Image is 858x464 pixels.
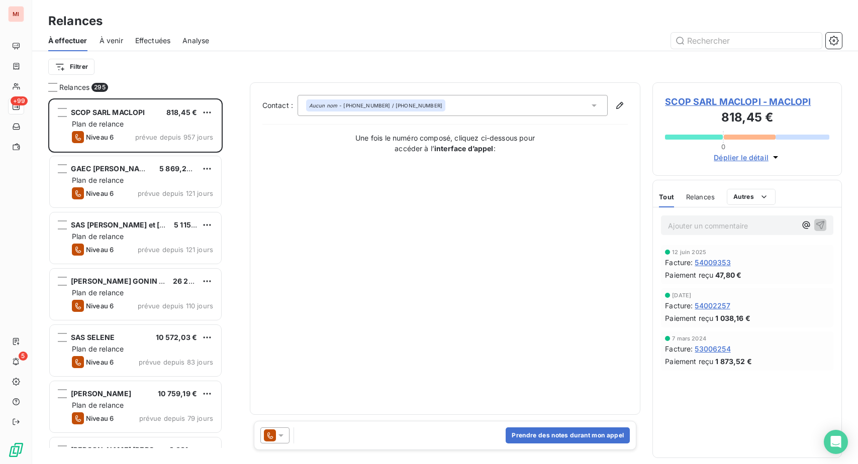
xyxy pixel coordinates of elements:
[672,335,706,341] span: 7 mars 2024
[8,442,24,458] img: Logo LeanPay
[695,257,730,268] span: 54009353
[72,288,124,297] span: Plan de relance
[71,445,193,454] span: [PERSON_NAME] [PERSON_NAME]
[86,414,114,422] span: Niveau 6
[345,133,546,154] p: Une fois le numéro composé, cliquez ci-dessous pour accéder à l’ :
[86,302,114,310] span: Niveau 6
[665,257,693,268] span: Facture :
[714,152,769,163] span: Déplier le détail
[86,358,114,366] span: Niveau 6
[11,96,28,105] span: +99
[309,102,337,109] em: Aucun nom
[91,83,108,92] span: 295
[665,108,829,129] h3: 818,45 €
[71,108,145,117] span: SCOP SARL MACLOPI
[715,270,741,280] span: 47,80 €
[72,176,124,184] span: Plan de relance
[138,246,213,254] span: prévue depuis 121 jours
[72,232,124,241] span: Plan de relance
[19,352,28,361] span: 5
[159,164,198,173] span: 5 869,20 €
[100,36,123,46] span: À venir
[135,133,213,141] span: prévue depuis 957 jours
[8,6,24,22] div: MI
[86,133,114,141] span: Niveau 6
[71,220,217,229] span: SAS [PERSON_NAME] et [PERSON_NAME]
[434,144,494,153] strong: interface d’appel
[139,414,213,422] span: prévue depuis 79 jours
[72,401,124,409] span: Plan de relance
[71,333,115,341] span: SAS SELENE
[506,427,630,443] button: Prendre des notes durant mon appel
[671,33,822,49] input: Rechercher
[174,220,210,229] span: 5 115,08 €
[711,152,784,163] button: Déplier le détail
[48,36,87,46] span: À effectuer
[8,98,24,114] a: +99
[139,358,213,366] span: prévue depuis 83 jours
[665,343,693,354] span: Facture :
[665,300,693,311] span: Facture :
[182,36,209,46] span: Analyse
[71,164,153,173] span: GAEC [PERSON_NAME]
[672,249,706,255] span: 12 juin 2025
[48,59,94,75] button: Filtrer
[86,246,114,254] span: Niveau 6
[665,270,713,280] span: Paiement reçu
[727,189,776,205] button: Autres
[173,277,216,285] span: 26 255,42 €
[715,313,750,323] span: 1 038,16 €
[138,189,213,197] span: prévue depuis 121 jours
[48,12,103,30] h3: Relances
[86,189,114,197] span: Niveau 6
[686,193,715,201] span: Relances
[695,343,730,354] span: 53006254
[169,445,207,454] span: 2 981,86 €
[262,100,298,110] label: Contact :
[672,292,691,298] span: [DATE]
[721,143,725,151] span: 0
[166,108,197,117] span: 818,45 €
[695,300,730,311] span: 54002257
[138,302,213,310] span: prévue depuis 110 jours
[156,333,197,341] span: 10 572,03 €
[659,193,674,201] span: Tout
[715,356,752,367] span: 1 873,52 €
[48,98,223,448] div: grid
[59,82,89,92] span: Relances
[665,95,829,108] span: SCOP SARL MACLOPI - MACLOPI
[71,277,239,285] span: [PERSON_NAME] GONIN ([GEOGRAPHIC_DATA])
[824,430,848,454] div: Open Intercom Messenger
[135,36,171,46] span: Effectuées
[72,120,124,128] span: Plan de relance
[71,389,131,398] span: [PERSON_NAME]
[665,313,713,323] span: Paiement reçu
[158,389,197,398] span: 10 759,19 €
[72,344,124,353] span: Plan de relance
[665,356,713,367] span: Paiement reçu
[309,102,442,109] div: - [PHONE_NUMBER] / [PHONE_NUMBER]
